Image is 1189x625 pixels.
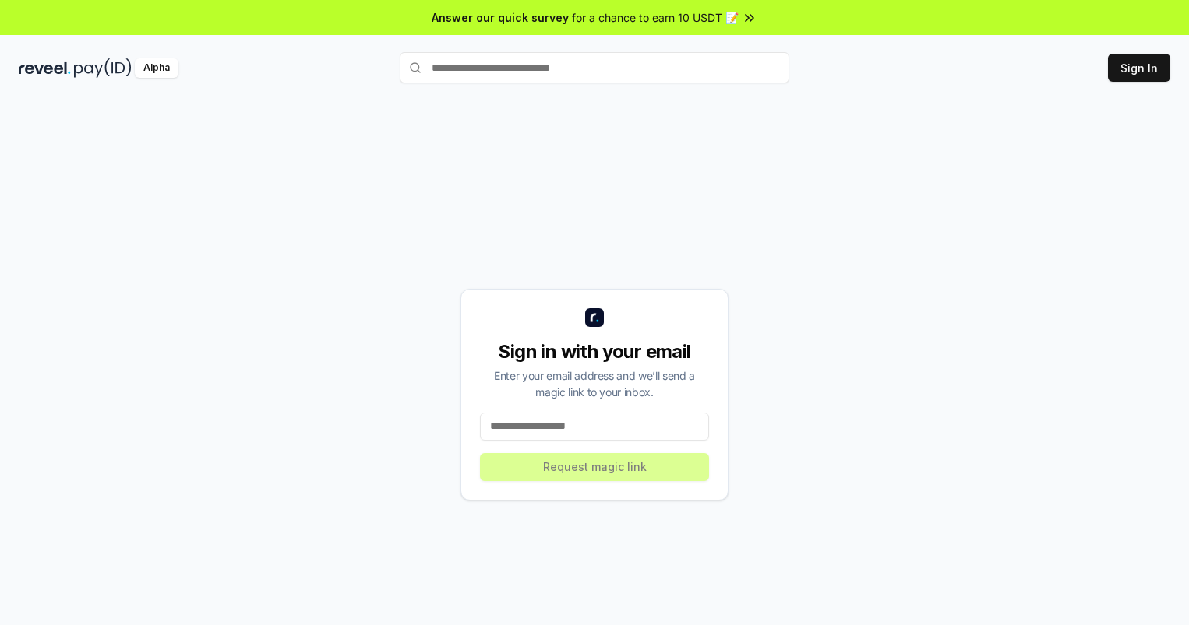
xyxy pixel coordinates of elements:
span: for a chance to earn 10 USDT 📝 [572,9,739,26]
span: Answer our quick survey [432,9,569,26]
button: Sign In [1108,54,1170,82]
div: Enter your email address and we’ll send a magic link to your inbox. [480,367,709,400]
img: logo_small [585,308,604,327]
img: reveel_dark [19,58,71,78]
div: Alpha [135,58,178,78]
div: Sign in with your email [480,339,709,364]
img: pay_id [74,58,132,78]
